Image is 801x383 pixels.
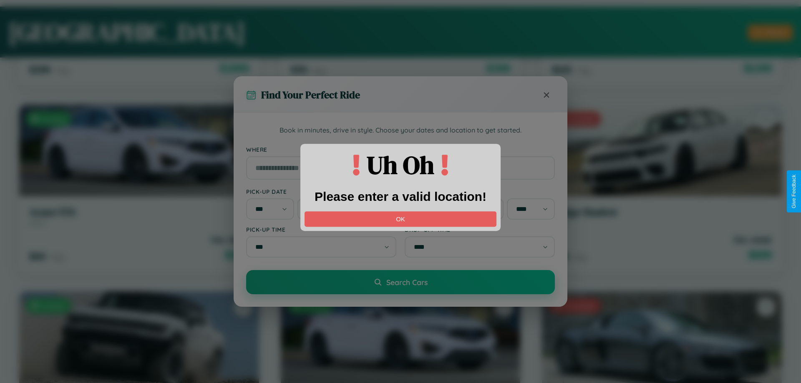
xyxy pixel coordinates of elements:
[261,88,360,102] h3: Find Your Perfect Ride
[386,278,428,287] span: Search Cars
[246,146,555,153] label: Where
[405,188,555,195] label: Drop-off Date
[246,188,396,195] label: Pick-up Date
[246,125,555,136] p: Book in minutes, drive in style. Choose your dates and location to get started.
[246,226,396,233] label: Pick-up Time
[405,226,555,233] label: Drop-off Time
